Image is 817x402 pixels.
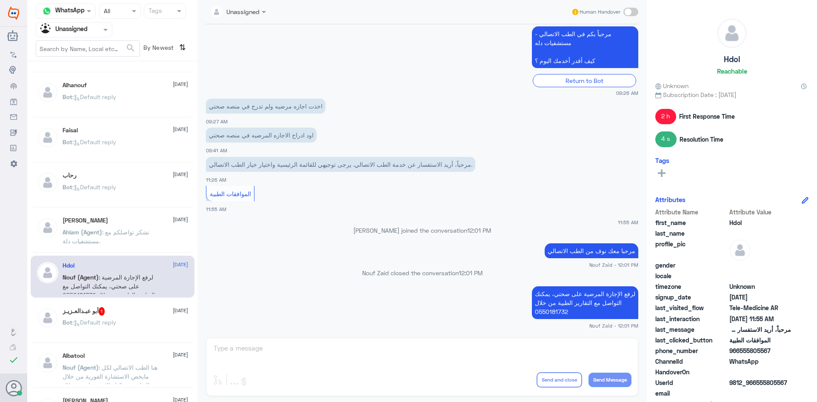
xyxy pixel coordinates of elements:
span: 4 s [655,131,677,147]
span: : Default reply [72,138,116,145]
span: Bot [63,319,72,326]
span: 11:55 AM [618,219,638,226]
span: Bot [63,138,72,145]
i: check [9,355,19,365]
span: [DATE] [173,171,188,178]
div: Tags [147,6,162,17]
img: whatsapp.png [40,5,53,17]
span: Subscription Date : [DATE] [655,90,808,99]
span: 2 h [655,109,676,124]
span: Attribute Name [655,208,728,217]
span: 2025-09-24T08:55:41.511Z [729,314,791,323]
span: : نشكر تواصلكم مع مستشفيات دلة. [63,228,149,245]
p: 24/9/2025, 11:26 AM [206,157,475,172]
span: Nouf (Agent) [63,364,99,371]
span: last_interaction [655,314,728,323]
span: [DATE] [173,351,188,359]
span: ChannelId [655,357,728,366]
span: Ahlam (Agent) [63,228,102,236]
span: : لرفع الإجازة المرضية على صحتي، يمكنك التواصل مع التقارير الطبية من خلال 0550181732 [63,274,155,299]
span: Bot [63,93,72,100]
span: [DATE] [173,216,188,223]
span: signup_date [655,293,728,302]
span: Human Handover [580,8,620,16]
img: defaultAdmin.png [37,172,58,193]
h5: Mohammad [63,217,108,224]
span: : Default reply [72,183,116,191]
img: defaultAdmin.png [37,127,58,148]
span: [DATE] [173,125,188,133]
h5: Hdol [724,54,740,64]
span: 966555805567 [729,346,791,355]
p: Nouf Zaid closed the conversation [206,268,638,277]
span: : Default reply [72,319,116,326]
span: Unknown [655,81,688,90]
span: Resolution Time [680,135,723,144]
span: By Newest [140,40,176,57]
h5: رحاب [63,172,77,179]
input: Search by Name, Local etc… [36,41,140,56]
span: search [126,43,136,53]
span: last_name [655,229,728,238]
h5: Faisal [63,127,78,134]
span: last_visited_flow [655,303,728,312]
span: 09:26 AM [616,89,638,97]
button: Send Message [588,373,631,387]
img: defaultAdmin.png [37,262,58,283]
span: : هنا الطب الاتصالي لكل مايخص الاستشارة الفورية من خلال التطبيق، يمكنك الاستفسار من خلال الاتصال ... [63,364,157,398]
span: email [655,389,728,398]
p: 24/9/2025, 9:41 AM [206,128,317,143]
span: Tele-Medicine AR [729,303,791,312]
span: timezone [655,282,728,291]
span: 11:26 AM [206,177,226,182]
button: Avatar [6,380,22,396]
h5: Alhanouf [63,82,87,89]
span: Hdol [729,218,791,227]
img: defaultAdmin.png [37,82,58,103]
span: : Default reply [72,93,116,100]
span: profile_pic [655,239,728,259]
span: 1 [99,307,105,316]
span: 11:55 AM [206,206,226,212]
span: 12:01 PM [459,269,483,277]
p: [PERSON_NAME] joined the conversation [206,226,638,235]
span: 2 [729,357,791,366]
span: Attribute Value [729,208,791,217]
span: last_clicked_button [655,336,728,345]
span: [DATE] [173,261,188,268]
p: 24/9/2025, 9:26 AM [532,26,638,68]
span: Nouf Zaid - 12:01 PM [589,322,638,329]
span: UserId [655,378,728,387]
span: 09:41 AM [206,148,227,153]
h6: Reachable [717,67,747,75]
button: Send and close [537,372,582,388]
span: phone_number [655,346,728,355]
span: locale [655,271,728,280]
div: Return to Bot [533,74,636,87]
img: Unassigned.svg [40,23,53,36]
span: Nouf (Agent) [63,274,99,281]
h5: Hdol [63,262,74,269]
img: defaultAdmin.png [37,352,58,373]
h6: Attributes [655,196,686,203]
span: [DATE] [173,307,188,314]
span: null [729,389,791,398]
p: 24/9/2025, 9:27 AM [206,99,326,114]
span: مرحباً، أريد الاستفسار عن خدمة الطب الاتصالي. يرجى توجيهي للقائمة الرئيسية واختيار خيار الطب الات... [729,325,791,334]
h5: Albatool [63,352,85,359]
span: gender [655,261,728,270]
span: الموافقات الطبية [729,336,791,345]
i: ⇅ [179,40,186,54]
h6: Tags [655,157,669,164]
span: last_message [655,325,728,334]
p: 24/9/2025, 12:01 PM [545,243,638,258]
button: search [126,41,136,55]
h5: أبو عبـدالعـزيـز [63,307,105,316]
span: Bot [63,183,72,191]
span: [DATE] [173,80,188,88]
span: الموافقات الطبية [210,190,251,197]
img: Widebot Logo [8,6,19,20]
p: 24/9/2025, 12:01 PM [532,286,638,319]
span: first_name [655,218,728,227]
span: 09:27 AM [206,119,228,124]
